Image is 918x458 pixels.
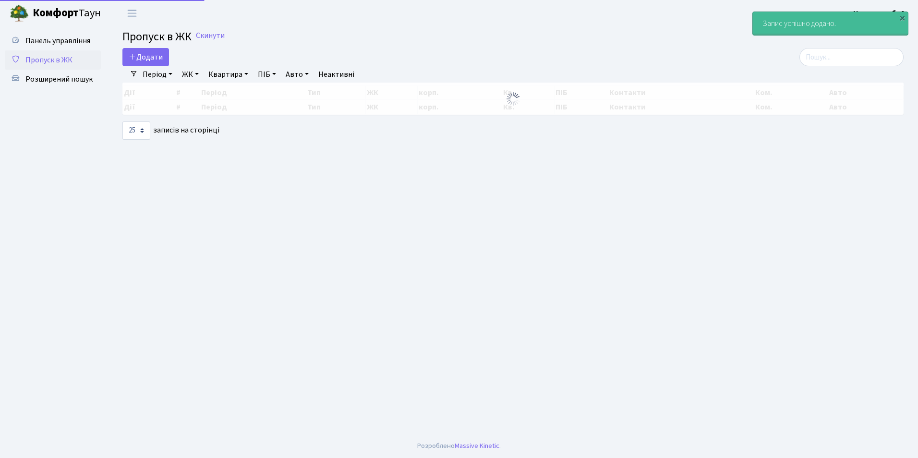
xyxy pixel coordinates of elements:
[282,66,313,83] a: Авто
[122,121,150,140] select: записів на сторінці
[5,31,101,50] a: Панель управління
[25,36,90,46] span: Панель управління
[139,66,176,83] a: Період
[455,441,499,451] a: Massive Kinetic
[25,74,93,84] span: Розширений пошук
[417,441,501,451] div: Розроблено .
[506,91,521,107] img: Обробка...
[10,4,29,23] img: logo.png
[799,48,904,66] input: Пошук...
[129,52,163,62] span: Додати
[5,70,101,89] a: Розширений пошук
[5,50,101,70] a: Пропуск в ЖК
[897,13,907,23] div: ×
[205,66,252,83] a: Квартира
[254,66,280,83] a: ПІБ
[314,66,358,83] a: Неактивні
[122,48,169,66] a: Додати
[853,8,906,19] a: Консьєрж б. 4.
[753,12,908,35] div: Запис успішно додано.
[122,28,192,45] span: Пропуск в ЖК
[25,55,72,65] span: Пропуск в ЖК
[196,31,225,40] a: Скинути
[120,5,144,21] button: Переключити навігацію
[33,5,101,22] span: Таун
[178,66,203,83] a: ЖК
[122,121,219,140] label: записів на сторінці
[33,5,79,21] b: Комфорт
